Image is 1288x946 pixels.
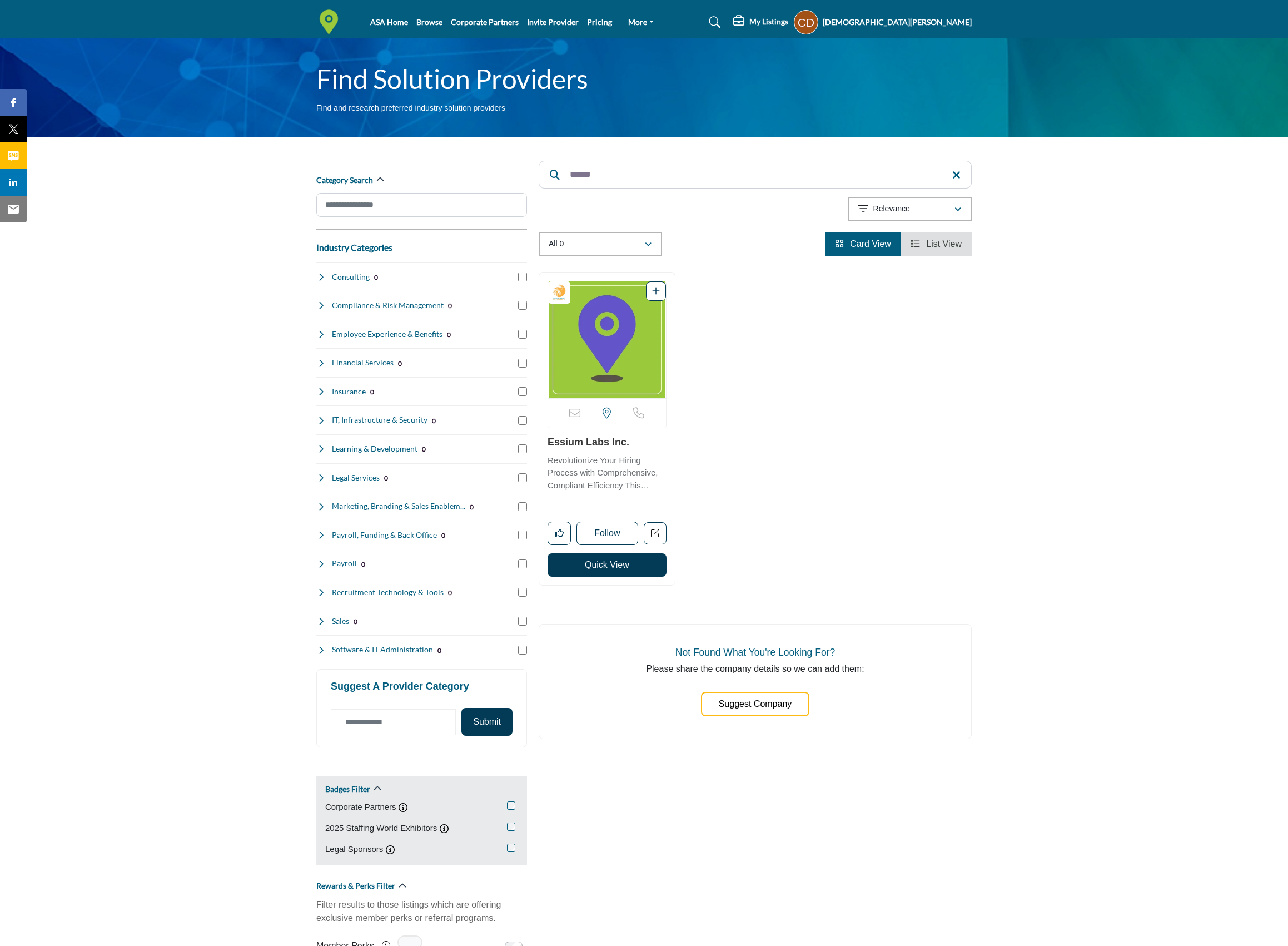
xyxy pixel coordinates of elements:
[548,437,629,448] a: Essium Labs Inc.
[644,522,667,545] a: Open essium-labs-inc in new tab
[422,444,426,454] div: 0 Results For Learning & Development
[332,472,380,483] h4: Legal Services: Employment law expertise and legal counsel focused on staffing industry regulations.
[332,587,444,598] h4: Recruitment Technology & Tools: Software platforms and digital tools to streamline recruitment an...
[518,301,527,310] input: Select Compliance & Risk Management checkbox
[794,10,818,34] button: Show hide supplier dropdown
[325,843,383,856] label: Legal Sponsors
[448,587,452,597] div: 0 Results For Recruitment Technology & Tools
[370,387,374,397] div: 0 Results For Insurance
[447,329,451,339] div: 0 Results For Employee Experience & Benefits
[398,360,402,368] b: 0
[316,241,392,254] button: Industry Categories
[374,274,378,281] b: 0
[316,9,347,34] img: Site Logo
[527,17,579,27] a: Invite Provider
[332,271,370,283] h4: Consulting: Strategic advisory services to help staffing firms optimize operations and grow their...
[461,708,513,736] button: Submit
[325,822,437,835] label: 2025 Staffing World Exhibitors
[926,239,962,249] span: List View
[749,17,788,27] h5: My Listings
[518,330,527,339] input: Select Employee Experience & Benefits checkbox
[332,386,366,397] h4: Insurance: Specialized insurance coverage including professional liability and workers' compensat...
[507,823,515,831] input: 2025 Staffing World Exhibitors checkbox
[548,522,571,545] button: Like listing
[518,273,527,281] input: Select Consulting checkbox
[332,329,442,340] h4: Employee Experience & Benefits: Solutions for enhancing workplace culture, employee satisfaction,...
[823,17,972,28] h5: [DEMOGRAPHIC_DATA][PERSON_NAME]
[901,232,972,256] li: List View
[331,709,456,735] input: Category Name
[873,204,910,215] p: Relevance
[549,239,564,250] p: All 0
[548,452,667,492] a: Revolutionize Your Hiring Process with Comprehensive, Compliant Efficiency This innovative compan...
[316,62,588,96] h1: Find Solution Providers
[416,17,442,27] a: Browse
[551,284,568,301] img: 2025 Staffing World Exhibitors Badge Icon
[370,388,374,396] b: 0
[507,844,515,852] input: Legal Sponsors checkbox
[518,387,527,396] input: Select Insurance checkbox
[354,618,357,626] b: 0
[432,417,436,425] b: 0
[587,17,612,27] a: Pricing
[332,558,357,569] h4: Payroll: Dedicated payroll processing services for staffing companies.
[539,161,972,189] input: Search
[470,503,474,511] b: 0
[539,232,662,256] button: All 0
[518,502,527,511] input: Select Marketing, Branding & Sales Enablement checkbox
[518,473,527,482] input: Select Legal Services checkbox
[470,502,474,512] div: 0 Results For Marketing, Branding & Sales Enablement
[384,473,388,483] div: 0 Results For Legal Services
[646,664,864,673] span: Please share the company details so we can add them:
[331,681,513,701] h2: Suggest a Provider Category
[698,13,728,31] a: Search
[361,559,365,569] div: 0 Results For Payroll
[332,644,433,655] h4: Software & IT Administration: Software solutions and IT management services designed for staffing...
[518,559,527,568] input: Select Payroll checkbox
[548,454,667,492] p: Revolutionize Your Hiring Process with Comprehensive, Compliant Efficiency This innovative compan...
[548,437,667,449] h3: Essium Labs Inc.
[507,801,515,810] input: Corporate Partners checkbox
[448,589,452,597] b: 0
[518,416,527,425] input: Select IT, Infrastructure & Security checkbox
[561,647,949,658] h3: Not found what you're looking for?
[374,272,378,282] div: 0 Results For Consulting
[548,281,666,398] img: Essium Labs Inc.
[548,281,666,398] a: Open Listing in new tab
[441,532,445,539] b: 0
[620,14,662,30] a: More
[701,692,810,716] button: Suggest Company
[332,300,444,311] h4: Compliance & Risk Management: Services to ensure staffing companies meet regulatory requirements ...
[332,414,427,425] h4: IT, Infrastructure & Security: Technology infrastructure, cybersecurity, and IT support services ...
[422,445,426,453] b: 0
[437,647,441,655] b: 0
[316,103,505,114] p: Find and research preferred industry solution providers
[518,617,527,626] input: Select Sales checkbox
[576,522,638,545] button: Follow
[447,331,451,339] b: 0
[316,175,373,186] h2: Category Search
[384,474,388,482] b: 0
[518,588,527,597] input: Select Recruitment Technology & Tools checkbox
[911,239,962,249] a: View List
[332,616,349,627] h4: Sales: Sales training, lead generation, and customer relationship management solutions for staffi...
[361,561,365,568] b: 0
[518,359,527,368] input: Select Financial Services checkbox
[548,553,667,577] button: Quick View
[448,302,452,310] b: 0
[398,358,402,368] div: 0 Results For Financial Services
[325,784,370,795] h2: Badges Filter
[733,16,788,29] div: My Listings
[332,443,417,454] h4: Learning & Development: Training programs and educational resources to enhance staffing professio...
[835,239,891,249] a: View Card
[848,197,972,221] button: Relevance
[652,286,660,296] a: Add To List
[518,646,527,655] input: Select Software & IT Administration checkbox
[332,501,465,512] h4: Marketing, Branding & Sales Enablement: Marketing strategies, brand development, and sales tools ...
[850,239,891,249] span: Card View
[441,530,445,540] div: 0 Results For Payroll, Funding & Back Office
[370,17,408,27] a: ASA Home
[316,880,395,891] h2: Rewards & Perks Filter
[518,531,527,539] input: Select Payroll, Funding & Back Office checkbox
